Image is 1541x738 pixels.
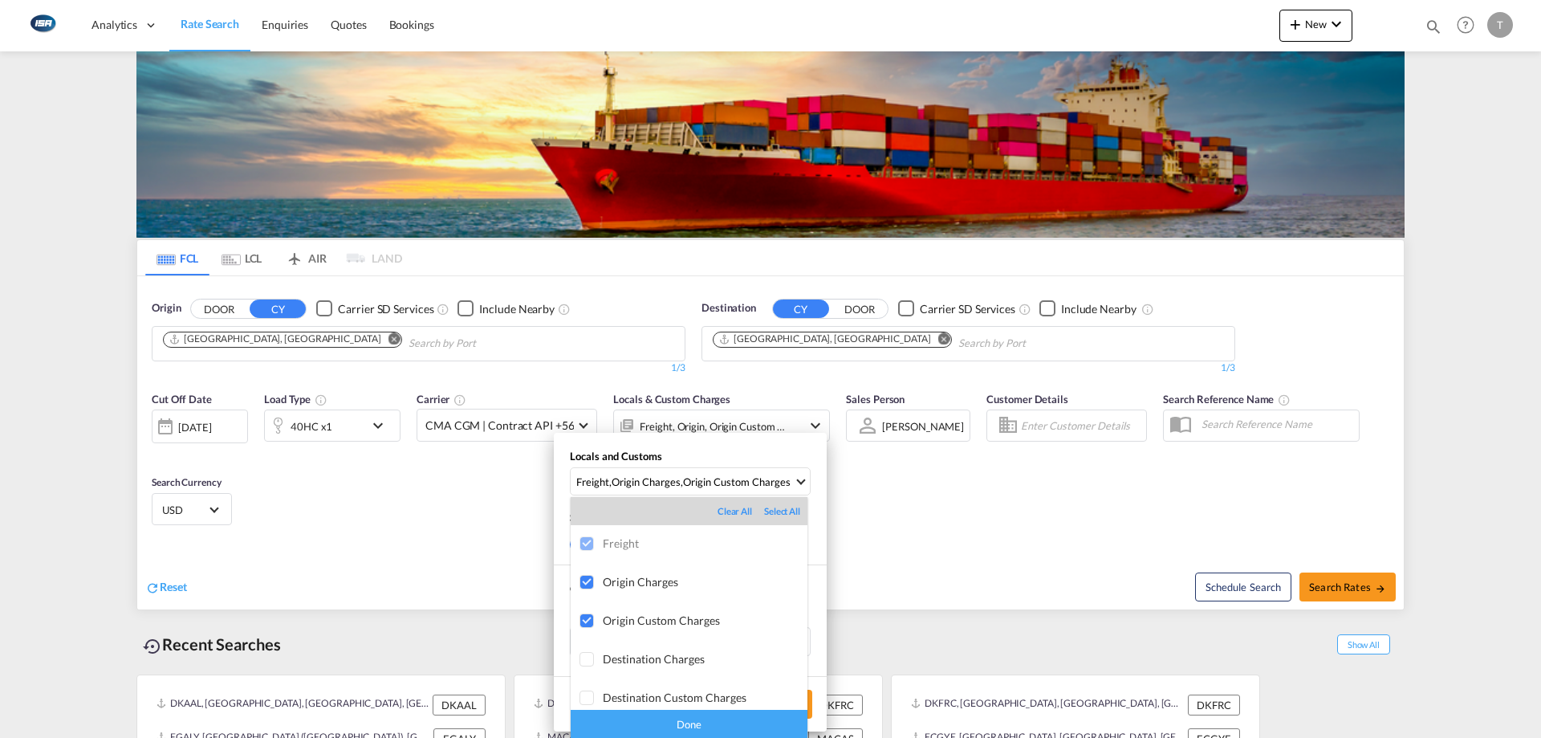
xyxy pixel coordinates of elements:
[603,691,807,704] div: Destination Custom Charges
[603,575,807,589] div: Origin Charges
[603,614,807,627] div: Origin Custom Charges
[718,505,764,518] div: Clear All
[603,536,807,550] div: Freight
[603,652,807,666] div: Destination Charges
[764,505,800,518] div: Select All
[571,710,807,738] div: Done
